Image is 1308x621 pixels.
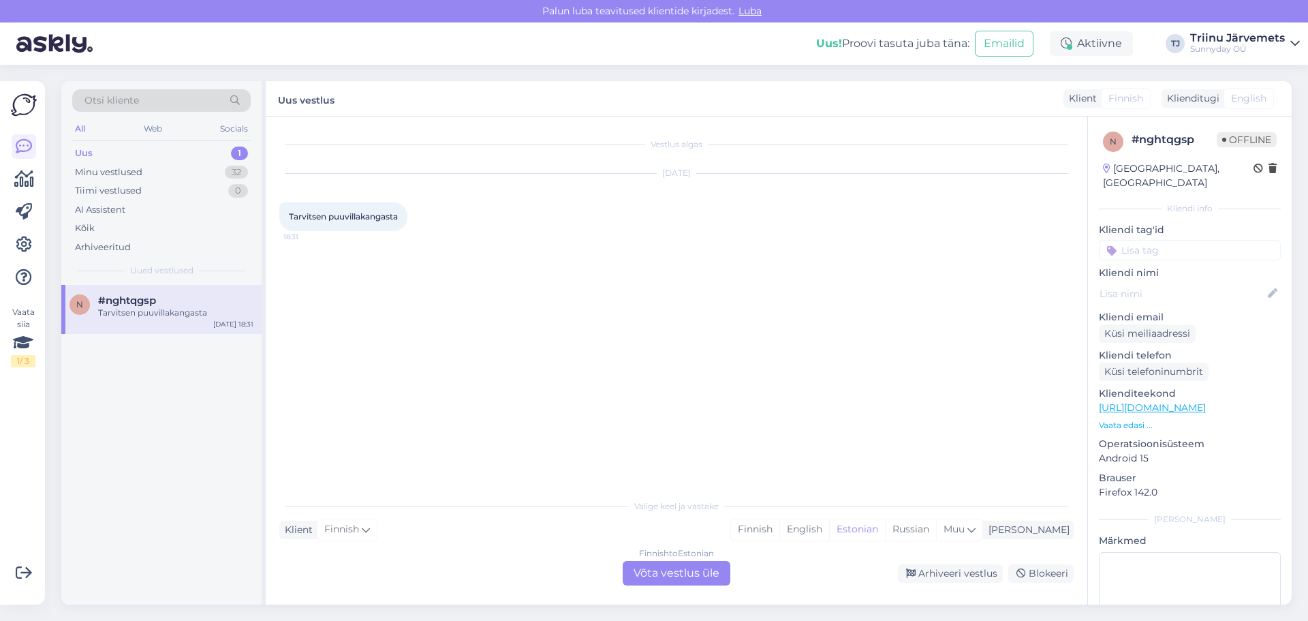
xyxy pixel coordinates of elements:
[75,184,142,198] div: Tiimi vestlused
[213,319,253,329] div: [DATE] 18:31
[1099,534,1281,548] p: Märkmed
[1099,513,1281,526] div: [PERSON_NAME]
[1100,286,1265,301] input: Lisa nimi
[1166,34,1185,53] div: TJ
[1099,348,1281,363] p: Kliendi telefon
[1217,132,1277,147] span: Offline
[324,522,359,537] span: Finnish
[279,500,1074,513] div: Valige keel ja vastake
[1099,485,1281,500] p: Firefox 142.0
[1132,132,1217,148] div: # nghtqgsp
[11,306,35,367] div: Vaata siia
[1099,266,1281,280] p: Kliendi nimi
[1110,136,1117,147] span: n
[734,5,766,17] span: Luba
[75,203,125,217] div: AI Assistent
[1103,162,1253,190] div: [GEOGRAPHIC_DATA], [GEOGRAPHIC_DATA]
[1190,44,1285,55] div: Sunnyday OÜ
[1099,310,1281,324] p: Kliendi email
[75,241,131,254] div: Arhiveeritud
[98,307,253,319] div: Tarvitsen puuvillakangasta
[623,561,730,586] div: Võta vestlus üle
[231,147,248,160] div: 1
[639,547,714,560] div: Finnish to Estonian
[944,523,965,535] span: Muu
[130,264,193,277] span: Uued vestlused
[885,519,936,540] div: Russian
[72,120,88,138] div: All
[1099,471,1281,485] p: Brauser
[1050,31,1133,56] div: Aktiivne
[1099,202,1281,215] div: Kliendi info
[278,89,334,108] label: Uus vestlus
[279,523,313,537] div: Klient
[1190,33,1285,44] div: Triinu Järvemets
[816,35,969,52] div: Proovi tasuta juba täna:
[76,299,83,309] span: n
[1063,91,1097,106] div: Klient
[731,519,779,540] div: Finnish
[1099,223,1281,237] p: Kliendi tag'id
[225,166,248,179] div: 32
[829,519,885,540] div: Estonian
[1099,240,1281,260] input: Lisa tag
[279,167,1074,179] div: [DATE]
[11,355,35,367] div: 1 / 3
[84,93,139,108] span: Otsi kliente
[279,138,1074,151] div: Vestlus algas
[283,232,334,242] span: 18:31
[816,37,842,50] b: Uus!
[1008,564,1074,583] div: Blokeeri
[1162,91,1219,106] div: Klienditugi
[1099,402,1206,414] a: [URL][DOMAIN_NAME]
[75,166,142,179] div: Minu vestlused
[1190,33,1300,55] a: Triinu JärvemetsSunnyday OÜ
[1099,387,1281,401] p: Klienditeekond
[975,31,1033,57] button: Emailid
[1099,419,1281,431] p: Vaata edasi ...
[898,564,1003,583] div: Arhiveeri vestlus
[217,120,251,138] div: Socials
[779,519,829,540] div: English
[141,120,165,138] div: Web
[1099,324,1196,343] div: Küsi meiliaadressi
[75,147,93,160] div: Uus
[1099,363,1209,381] div: Küsi telefoninumbrit
[983,523,1070,537] div: [PERSON_NAME]
[11,92,37,118] img: Askly Logo
[1231,91,1266,106] span: English
[1099,451,1281,466] p: Android 15
[98,294,156,307] span: #nghtqgsp
[228,184,248,198] div: 0
[289,211,398,222] span: Tarvitsen puuvillakangasta
[1099,437,1281,451] p: Operatsioonisüsteem
[75,222,95,235] div: Kõik
[1108,91,1143,106] span: Finnish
